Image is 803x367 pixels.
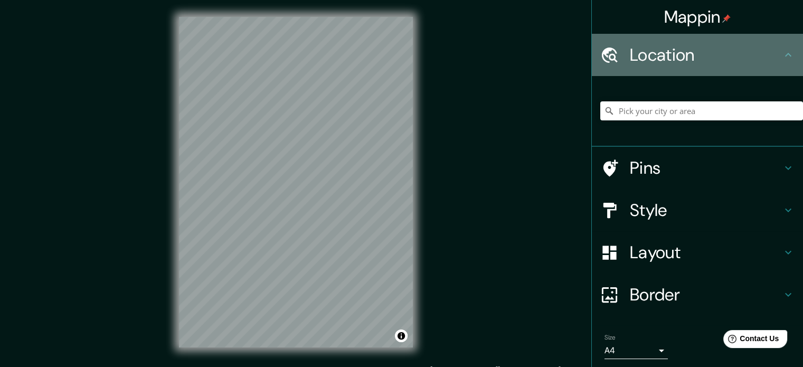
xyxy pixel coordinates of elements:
[592,34,803,76] div: Location
[709,326,791,355] iframe: Help widget launcher
[722,14,731,23] img: pin-icon.png
[592,189,803,231] div: Style
[630,242,782,263] h4: Layout
[592,147,803,189] div: Pins
[395,330,408,342] button: Toggle attribution
[604,333,616,342] label: Size
[664,6,731,27] h4: Mappin
[592,274,803,316] div: Border
[630,200,782,221] h4: Style
[179,17,413,347] canvas: Map
[630,157,782,178] h4: Pins
[592,231,803,274] div: Layout
[604,342,668,359] div: A4
[630,284,782,305] h4: Border
[630,44,782,65] h4: Location
[600,101,803,120] input: Pick your city or area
